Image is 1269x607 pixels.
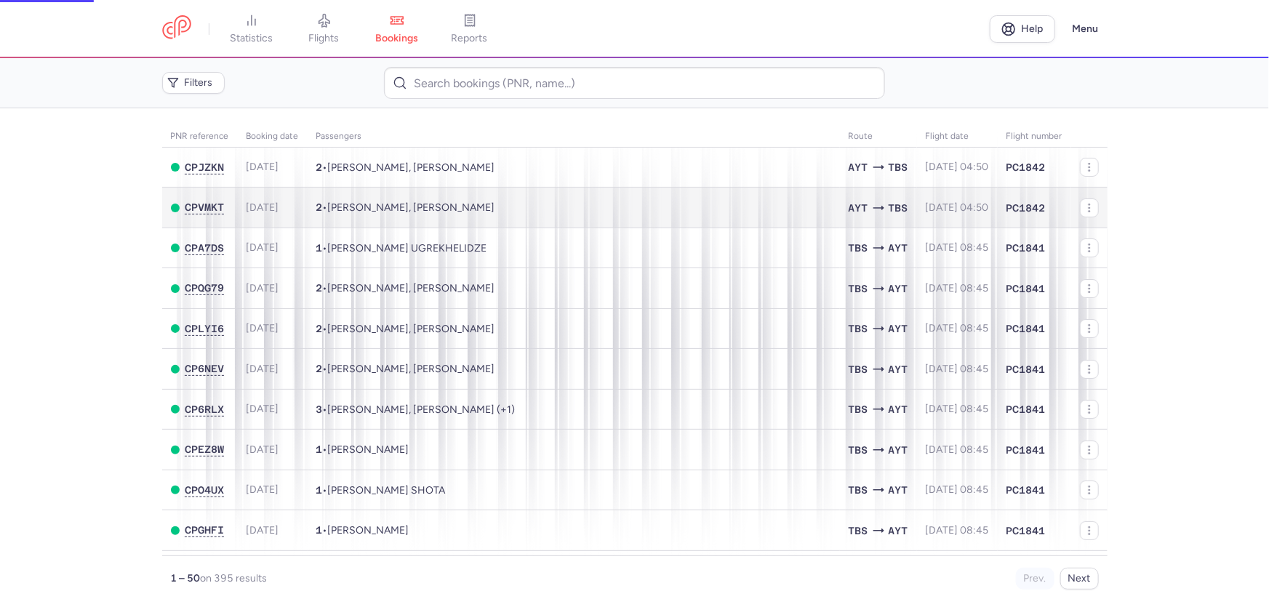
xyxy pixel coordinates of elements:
span: [DATE] [247,161,279,173]
span: [DATE] 08:45 [926,322,989,334]
span: 2 [316,161,323,173]
button: Next [1060,568,1099,590]
span: AYT [889,401,908,417]
span: • [316,161,495,174]
span: [DATE] [247,282,279,294]
th: PNR reference [162,126,238,148]
span: 2 [316,323,323,334]
button: CPLYI6 [185,323,225,335]
span: AYT [889,361,908,377]
span: TBS [849,442,868,458]
span: bookings [375,32,418,45]
span: AYT [889,240,908,256]
span: flights [309,32,340,45]
span: PC1841 [1006,523,1046,538]
th: Route [840,126,917,148]
th: flight date [917,126,998,148]
span: AYT [889,523,908,539]
a: CitizenPlane red outlined logo [162,15,191,42]
span: PC1842 [1006,201,1046,215]
span: CPVMKT [185,201,225,213]
span: AYT [889,321,908,337]
span: [DATE] 08:45 [926,443,989,456]
span: PC1841 [1006,402,1046,417]
span: TBS [849,281,868,297]
button: CPO4UX [185,484,225,497]
span: Giorgi UGREKHELIDZE [328,242,487,254]
span: [DATE] 08:45 [926,363,989,375]
a: bookings [361,13,433,45]
span: 1 [316,443,323,455]
span: Marco EXER, Nataliia OZERIANSKA [328,201,495,214]
span: • [316,524,409,536]
span: TBS [849,482,868,498]
button: Prev. [1016,568,1054,590]
span: TBS [889,159,908,175]
span: PC1842 [1006,160,1046,174]
button: CPA7DS [185,242,225,254]
button: CP6RLX [185,403,225,416]
span: Iuliia CHINNOVA [328,443,409,456]
span: PC1841 [1006,443,1046,457]
span: • [316,201,495,214]
a: reports [433,13,506,45]
span: CP6RLX [185,403,225,415]
span: statistics [230,32,273,45]
span: 3 [316,403,323,415]
span: • [316,363,495,375]
span: [DATE] 04:50 [926,201,989,214]
span: [DATE] 08:45 [926,282,989,294]
span: TBS [849,240,868,256]
span: [DATE] [247,322,279,334]
span: • [316,282,495,294]
span: • [316,403,516,416]
span: • [316,323,495,335]
span: AYT [889,482,908,498]
span: [DATE] 08:45 [926,524,989,536]
button: CPVMKT [185,201,225,214]
span: Help [1021,23,1043,34]
span: on 395 results [201,572,268,584]
span: [DATE] 08:45 [926,403,989,415]
span: Andrei ZEMTSOV, Anna KUZMICH [328,363,495,375]
button: Menu [1064,15,1108,43]
span: • [316,484,446,497]
span: Ilia POLUKHINSKIKH, Daniil MAKAROV [328,161,495,174]
span: [DATE] [247,241,279,254]
button: CP6NEV [185,363,225,375]
span: TBS [849,361,868,377]
span: CPO4UX [185,484,225,496]
strong: 1 – 50 [171,572,201,584]
span: PC1841 [1006,483,1046,497]
span: [DATE] 08:45 [926,241,989,254]
button: CPGHFI [185,524,225,536]
span: AYT [849,159,868,175]
span: CPGHFI [185,524,225,536]
th: Passengers [308,126,840,148]
span: 1 [316,242,323,254]
a: statistics [215,13,288,45]
span: Alexis LEGASPI [328,524,409,536]
input: Search bookings (PNR, name...) [384,67,885,99]
span: CPQG79 [185,282,225,294]
span: [DATE] [247,403,279,415]
button: CPQG79 [185,282,225,294]
span: TBS [889,200,908,216]
span: [DATE] 08:45 [926,483,989,496]
span: reports [452,32,488,45]
span: [DATE] [247,363,279,375]
span: AYT [889,442,908,458]
span: Diana BERIDZE, Maiia BERIDZE [328,323,495,335]
span: [DATE] 04:50 [926,161,989,173]
span: [DATE] [247,524,279,536]
span: CPEZ8W [185,443,225,455]
button: Filters [162,72,225,94]
span: 1 [316,524,323,536]
span: [DATE] [247,443,279,456]
span: • [316,443,409,456]
a: flights [288,13,361,45]
span: AYT [849,200,868,216]
span: TBS [849,523,868,539]
span: CPJZKN [185,161,225,173]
